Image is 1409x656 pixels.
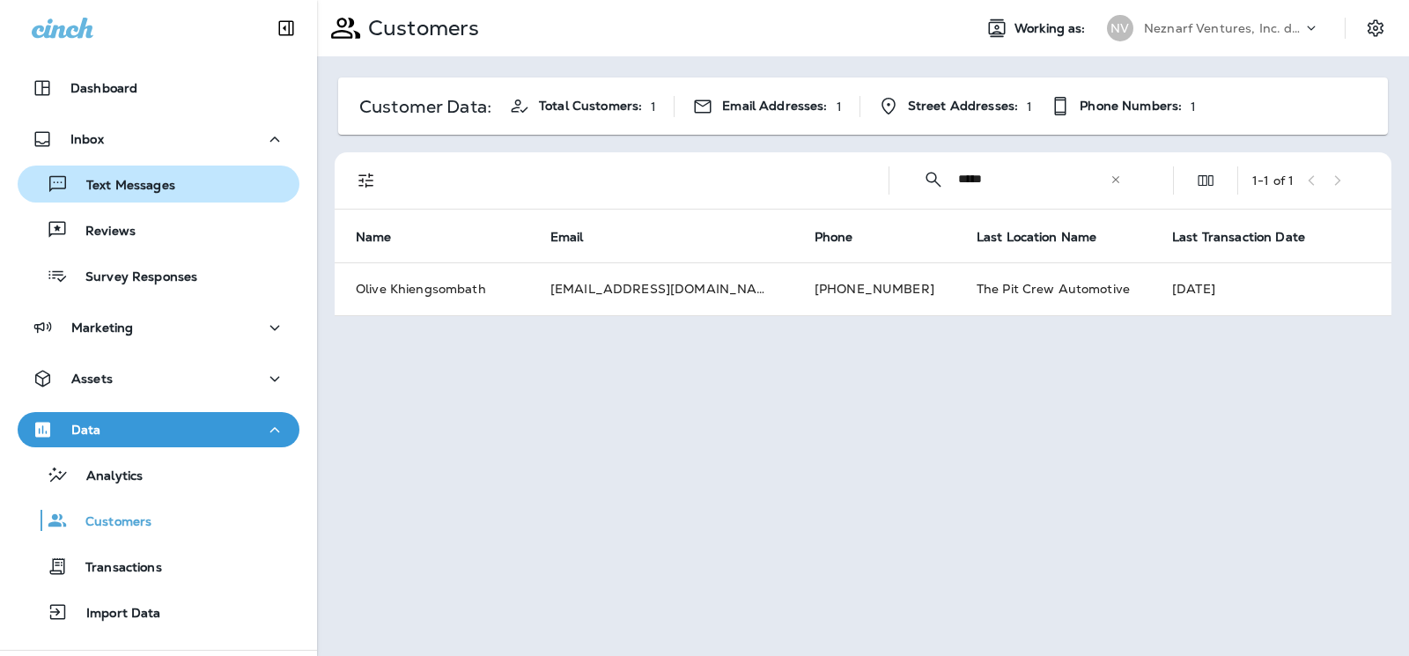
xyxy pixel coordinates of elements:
p: Reviews [68,224,136,240]
button: Edit Fields [1188,163,1223,198]
p: Assets [71,372,113,386]
span: Email [550,229,607,245]
button: Filters [349,163,384,198]
button: Inbox [18,122,299,157]
p: Import Data [69,606,161,623]
button: Transactions [18,548,299,585]
button: Settings [1360,12,1391,44]
span: Phone [815,230,853,245]
p: Analytics [69,468,143,485]
button: Collapse Search [916,162,951,197]
p: Customers [361,15,479,41]
p: 1 [837,100,842,114]
span: Phone [815,229,876,245]
p: Transactions [68,560,162,577]
button: Data [18,412,299,447]
p: 1 [1027,100,1032,114]
p: 1 [1191,100,1196,114]
span: Name [356,230,392,245]
p: Customers [68,514,151,531]
p: Survey Responses [68,269,197,286]
td: [PHONE_NUMBER] [793,262,955,315]
button: Survey Responses [18,257,299,294]
span: Street Addresses: [908,99,1018,114]
span: Email Addresses: [722,99,827,114]
td: [DATE] [1151,262,1391,315]
p: Inbox [70,132,104,146]
span: Last Location Name [977,230,1097,245]
td: Olive Khiengsombath [335,262,529,315]
button: Assets [18,361,299,396]
button: Dashboard [18,70,299,106]
span: Total Customers: [539,99,642,114]
div: NV [1107,15,1133,41]
p: Data [71,423,101,437]
p: 1 [651,100,656,114]
span: Working as: [1014,21,1089,36]
button: Text Messages [18,166,299,203]
p: Dashboard [70,81,137,95]
button: Analytics [18,456,299,493]
div: 1 - 1 of 1 [1252,173,1294,188]
p: Neznarf Ventures, Inc. dba The Pit Crew Automotive [1144,21,1302,35]
button: Reviews [18,211,299,248]
button: Marketing [18,310,299,345]
td: [EMAIL_ADDRESS][DOMAIN_NAME] [529,262,793,315]
button: Import Data [18,593,299,630]
button: Customers [18,502,299,539]
button: Collapse Sidebar [262,11,311,46]
p: Text Messages [69,178,175,195]
span: Name [356,229,415,245]
span: The Pit Crew Automotive [977,281,1130,297]
span: Phone Numbers: [1080,99,1182,114]
p: Marketing [71,321,133,335]
span: Last Transaction Date [1172,229,1328,245]
span: Last Location Name [977,229,1120,245]
p: Customer Data: [359,100,491,114]
span: Email [550,230,584,245]
span: Last Transaction Date [1172,230,1305,245]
